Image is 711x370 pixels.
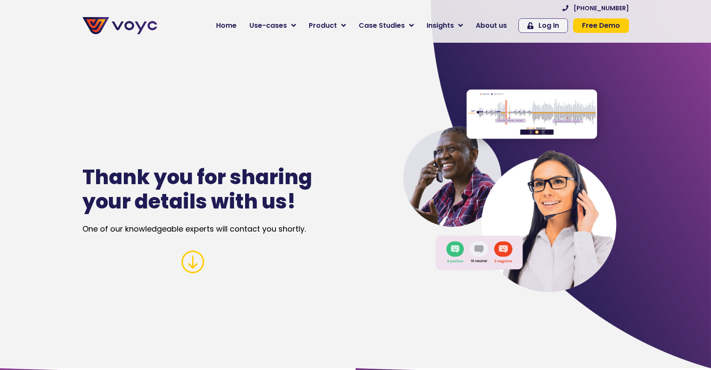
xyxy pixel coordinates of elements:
span: Use-cases [249,21,287,31]
a: Log In [518,18,568,33]
a: Insights [420,17,469,34]
span: Product [309,21,337,31]
a: Home [210,17,243,34]
p: One of our knowledgeable experts will contact you shortly. [82,223,365,235]
span: Case Studies [359,21,405,31]
h1: Thank you for sharing your details with us! [82,165,325,214]
a: Product [302,17,352,34]
span: Insights [427,21,454,31]
span: Free Demo [582,22,620,29]
a: Use-cases [243,17,302,34]
img: voyc-full-logo [82,17,157,34]
a: [PHONE_NUMBER] [562,5,629,11]
span: Log In [538,22,559,29]
a: Case Studies [352,17,420,34]
span: [PHONE_NUMBER] [573,5,629,11]
span: About us [476,21,507,31]
a: About us [469,17,513,34]
img: Home Page Image-min (2) [402,78,617,293]
a: Free Demo [573,18,629,33]
span: Home [216,21,237,31]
